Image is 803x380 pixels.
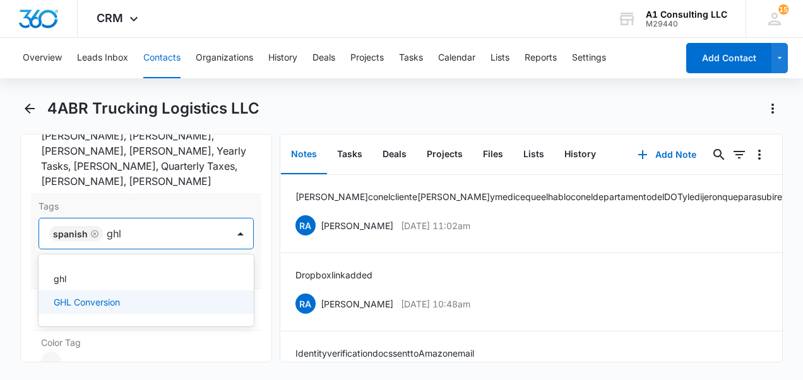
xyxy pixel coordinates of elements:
[491,38,509,78] button: Lists
[143,38,181,78] button: Contacts
[39,199,254,213] label: Tags
[196,38,253,78] button: Organizations
[295,294,316,314] span: RA
[401,297,470,311] p: [DATE] 10:48am
[54,272,66,285] p: ghl
[53,229,88,239] div: Spanish
[646,9,727,20] div: account name
[31,92,261,194] div: Assigned To[PERSON_NAME], [PERSON_NAME], [PERSON_NAME], [PERSON_NAME], [PERSON_NAME], [PERSON_NAM...
[350,38,384,78] button: Projects
[312,38,335,78] button: Deals
[399,38,423,78] button: Tasks
[572,38,606,78] button: Settings
[41,113,251,189] dd: [PERSON_NAME], [PERSON_NAME], [PERSON_NAME], [PERSON_NAME], [PERSON_NAME], [PERSON_NAME], Yearly ...
[473,135,513,174] button: Files
[327,135,372,174] button: Tasks
[268,38,297,78] button: History
[438,38,475,78] button: Calendar
[20,98,40,119] button: Back
[778,4,788,15] span: 15
[295,347,474,360] p: Identity verification docs sent to Amazon email
[281,135,327,174] button: Notes
[47,99,259,118] h1: 4ABR Trucking Logistics LLC
[554,135,606,174] button: History
[646,20,727,28] div: account id
[23,38,62,78] button: Overview
[401,219,470,232] p: [DATE] 11:02am
[321,219,393,232] p: [PERSON_NAME]
[686,43,771,73] button: Add Contact
[54,295,120,309] p: GHL Conversion
[709,145,729,165] button: Search...
[625,140,709,170] button: Add Note
[749,145,770,165] button: Overflow Menu
[31,331,261,377] div: Color Tag
[763,98,783,119] button: Actions
[97,11,123,25] span: CRM
[729,145,749,165] button: Filters
[321,297,393,311] p: [PERSON_NAME]
[778,4,788,15] div: notifications count
[31,289,261,331] div: Next Contact Date---
[41,336,251,349] label: Color Tag
[295,215,316,235] span: RA
[77,38,128,78] button: Leads Inbox
[295,268,372,282] p: Dropbox link added
[525,38,557,78] button: Reports
[88,229,99,238] div: Remove Spanish
[417,135,473,174] button: Projects
[372,135,417,174] button: Deals
[513,135,554,174] button: Lists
